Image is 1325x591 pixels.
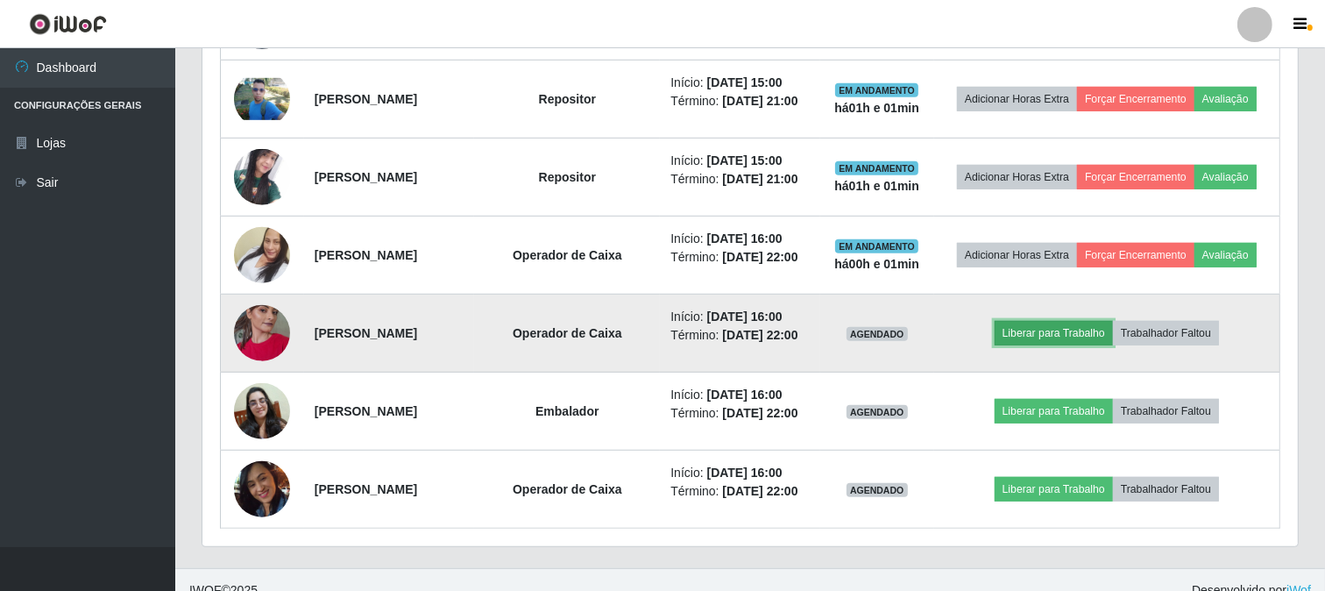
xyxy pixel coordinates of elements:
button: Liberar para Trabalho [995,477,1113,502]
strong: Repositor [539,92,596,106]
li: Início: [670,308,809,326]
li: Término: [670,326,809,345]
li: Término: [670,482,809,501]
span: AGENDADO [847,327,908,341]
img: 1754064940964.jpeg [234,383,290,439]
time: [DATE] 22:00 [722,250,797,264]
li: Término: [670,170,809,189]
time: [DATE] 16:00 [707,388,783,402]
img: 1756285916446.jpeg [234,283,290,383]
strong: [PERSON_NAME] [315,482,417,496]
li: Início: [670,464,809,482]
strong: [PERSON_NAME] [315,404,417,418]
strong: Operador de Caixa [513,248,622,262]
button: Adicionar Horas Extra [957,165,1077,189]
time: [DATE] 21:00 [722,172,797,186]
li: Término: [670,404,809,423]
time: [DATE] 15:00 [707,75,783,89]
strong: Embalador [535,404,599,418]
img: 1744639547908.jpeg [234,149,290,204]
button: Adicionar Horas Extra [957,243,1077,267]
button: Liberar para Trabalho [995,399,1113,424]
time: [DATE] 22:00 [722,406,797,420]
strong: há 00 h e 01 min [834,257,919,271]
img: 1742563763298.jpeg [234,205,290,305]
button: Avaliação [1194,243,1257,267]
time: [DATE] 16:00 [707,231,783,246]
strong: Operador de Caixa [513,326,622,340]
img: CoreUI Logo [29,13,107,35]
strong: [PERSON_NAME] [315,326,417,340]
span: EM ANDAMENTO [835,161,918,175]
time: [DATE] 16:00 [707,466,783,480]
img: 1743337822537.jpeg [234,450,290,528]
strong: Operador de Caixa [513,482,622,496]
button: Avaliação [1194,165,1257,189]
li: Início: [670,230,809,248]
button: Adicionar Horas Extra [957,87,1077,111]
button: Trabalhador Faltou [1113,399,1219,424]
strong: [PERSON_NAME] [315,248,417,262]
li: Início: [670,386,809,404]
span: EM ANDAMENTO [835,83,918,97]
button: Trabalhador Faltou [1113,477,1219,502]
button: Avaliação [1194,87,1257,111]
strong: [PERSON_NAME] [315,92,417,106]
li: Início: [670,152,809,170]
time: [DATE] 22:00 [722,484,797,498]
time: [DATE] 15:00 [707,153,783,167]
time: [DATE] 21:00 [722,94,797,108]
button: Trabalhador Faltou [1113,321,1219,345]
button: Forçar Encerramento [1077,243,1194,267]
li: Início: [670,74,809,92]
li: Término: [670,92,809,110]
button: Forçar Encerramento [1077,165,1194,189]
span: EM ANDAMENTO [835,239,918,253]
strong: [PERSON_NAME] [315,170,417,184]
li: Término: [670,248,809,267]
span: AGENDADO [847,405,908,419]
button: Forçar Encerramento [1077,87,1194,111]
strong: Repositor [539,170,596,184]
time: [DATE] 16:00 [707,310,783,324]
span: AGENDADO [847,483,908,497]
img: 1742358454044.jpeg [234,78,290,120]
strong: há 01 h e 01 min [834,101,919,115]
strong: há 01 h e 01 min [834,179,919,193]
time: [DATE] 22:00 [722,328,797,342]
button: Liberar para Trabalho [995,321,1113,345]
